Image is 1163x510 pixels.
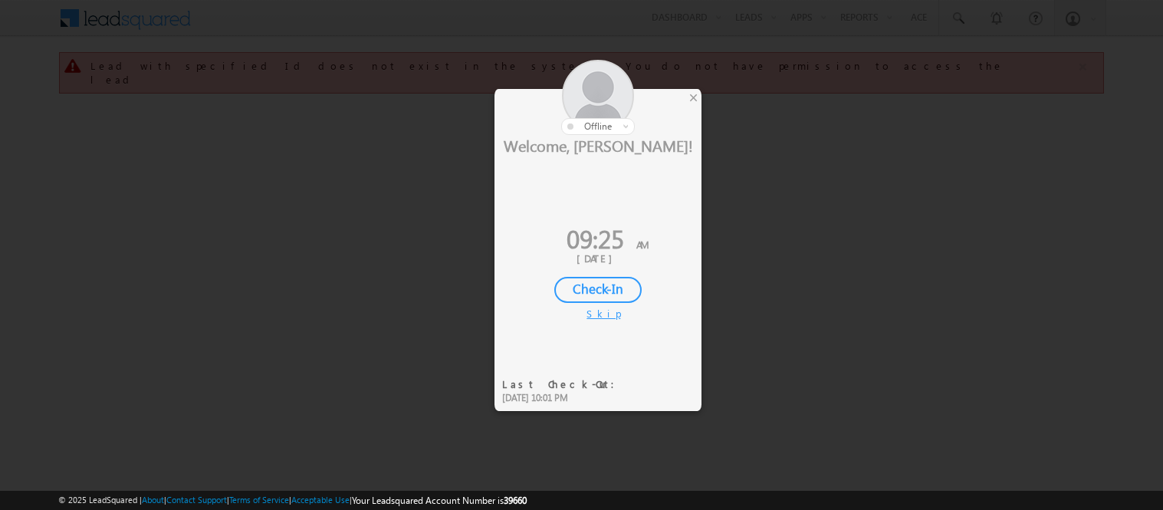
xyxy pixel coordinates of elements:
div: × [685,89,701,106]
div: [DATE] [506,252,690,265]
div: Last Check-Out: [502,377,624,391]
div: Skip [586,307,609,321]
div: Check-In [554,277,642,303]
span: 39660 [504,495,527,506]
span: 09:25 [567,221,624,255]
a: Acceptable Use [291,495,350,505]
a: About [142,495,164,505]
a: Contact Support [166,495,227,505]
a: Terms of Service [229,495,289,505]
div: [DATE] 10:01 PM [502,391,624,405]
span: offline [584,120,612,132]
div: Welcome, [PERSON_NAME]! [494,135,701,155]
span: © 2025 LeadSquared | | | | | [58,493,527,508]
span: AM [636,238,649,251]
span: Your Leadsquared Account Number is [352,495,527,506]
